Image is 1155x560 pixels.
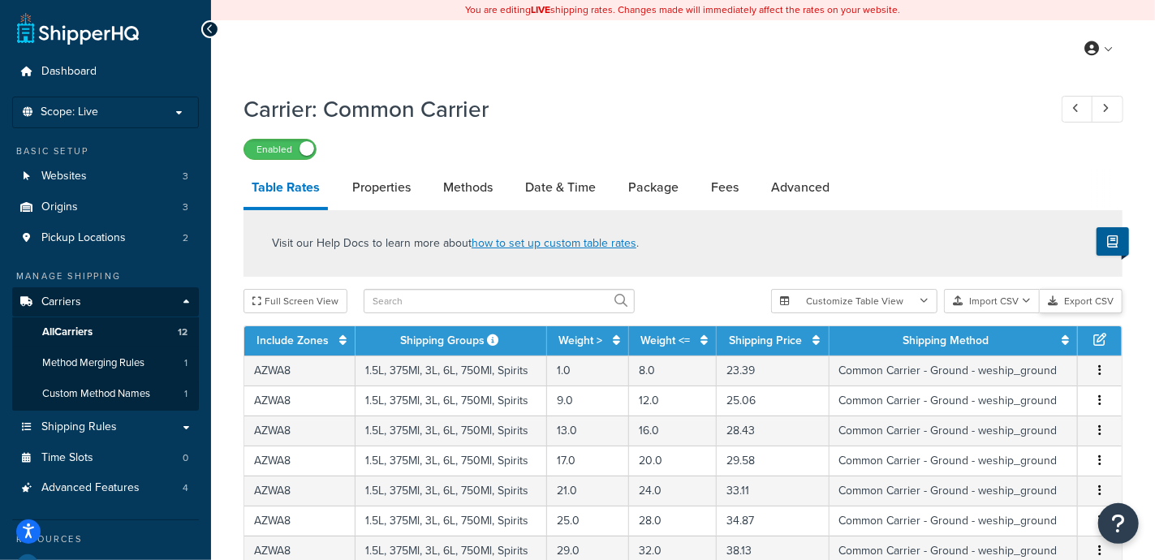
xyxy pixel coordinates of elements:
td: 1.5L, 375Ml, 3L, 6L, 750Ml, Spirits [356,446,546,476]
span: 2 [183,231,188,245]
td: AZWA8 [244,416,356,446]
span: Time Slots [41,451,93,465]
button: Full Screen View [243,289,347,313]
a: Shipping Method [903,332,989,349]
a: Advanced [763,168,838,207]
a: AllCarriers12 [12,317,199,347]
td: 12.0 [629,386,717,416]
span: 1 [184,387,187,401]
td: 25.06 [717,386,830,416]
button: Customize Table View [771,289,937,313]
span: 12 [178,325,187,339]
td: 20.0 [629,446,717,476]
a: Time Slots0 [12,443,199,473]
td: Common Carrier - Ground - weship_ground [830,476,1078,506]
td: 13.0 [547,416,629,446]
td: 25.0 [547,506,629,536]
span: Websites [41,170,87,183]
td: Common Carrier - Ground - weship_ground [830,355,1078,386]
a: Shipping Rules [12,412,199,442]
td: Common Carrier - Ground - weship_ground [830,506,1078,536]
li: Time Slots [12,443,199,473]
td: AZWA8 [244,446,356,476]
p: Visit our Help Docs to learn more about . [272,235,639,252]
span: Advanced Features [41,481,140,495]
li: Method Merging Rules [12,348,199,378]
a: Include Zones [256,332,329,349]
span: All Carriers [42,325,93,339]
a: Dashboard [12,57,199,87]
span: Origins [41,200,78,214]
li: Pickup Locations [12,223,199,253]
td: 28.43 [717,416,830,446]
td: 8.0 [629,355,717,386]
a: Custom Method Names1 [12,379,199,409]
td: 16.0 [629,416,717,446]
span: Scope: Live [41,106,98,119]
td: 1.5L, 375Ml, 3L, 6L, 750Ml, Spirits [356,355,546,386]
td: Common Carrier - Ground - weship_ground [830,416,1078,446]
a: Previous Record [1062,96,1093,123]
button: Import CSV [944,289,1040,313]
span: Custom Method Names [42,387,150,401]
span: Method Merging Rules [42,356,144,370]
a: Shipping Price [729,332,802,349]
span: 0 [183,451,188,465]
td: Common Carrier - Ground - weship_ground [830,446,1078,476]
th: Shipping Groups [356,326,546,355]
b: LIVE [532,2,551,17]
td: 23.39 [717,355,830,386]
td: 1.0 [547,355,629,386]
td: 9.0 [547,386,629,416]
td: AZWA8 [244,386,356,416]
span: Carriers [41,295,81,309]
span: Pickup Locations [41,231,126,245]
label: Enabled [244,140,316,159]
button: Show Help Docs [1097,227,1129,256]
span: 3 [183,170,188,183]
td: 1.5L, 375Ml, 3L, 6L, 750Ml, Spirits [356,506,546,536]
td: 34.87 [717,506,830,536]
a: Weight <= [640,332,690,349]
a: Carriers [12,287,199,317]
div: Manage Shipping [12,269,199,283]
td: 17.0 [547,446,629,476]
a: Table Rates [243,168,328,210]
span: 4 [183,481,188,495]
li: Origins [12,192,199,222]
a: Methods [435,168,501,207]
button: Export CSV [1040,289,1123,313]
td: 1.5L, 375Ml, 3L, 6L, 750Ml, Spirits [356,476,546,506]
a: Package [620,168,687,207]
td: 21.0 [547,476,629,506]
li: Websites [12,162,199,192]
td: 28.0 [629,506,717,536]
a: Method Merging Rules1 [12,348,199,378]
td: 24.0 [629,476,717,506]
a: Date & Time [517,168,604,207]
a: Weight > [558,332,602,349]
td: 29.58 [717,446,830,476]
li: Carriers [12,287,199,411]
a: Properties [344,168,419,207]
span: 1 [184,356,187,370]
a: Origins3 [12,192,199,222]
a: how to set up custom table rates [472,235,636,252]
button: Open Resource Center [1098,503,1139,544]
a: Next Record [1092,96,1123,123]
li: Advanced Features [12,473,199,503]
a: Advanced Features4 [12,473,199,503]
span: Shipping Rules [41,420,117,434]
h1: Carrier: Common Carrier [243,93,1032,125]
td: AZWA8 [244,476,356,506]
a: Fees [703,168,747,207]
td: 1.5L, 375Ml, 3L, 6L, 750Ml, Spirits [356,386,546,416]
input: Search [364,289,635,313]
td: AZWA8 [244,355,356,386]
div: Basic Setup [12,144,199,158]
a: Websites3 [12,162,199,192]
td: AZWA8 [244,506,356,536]
a: Pickup Locations2 [12,223,199,253]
